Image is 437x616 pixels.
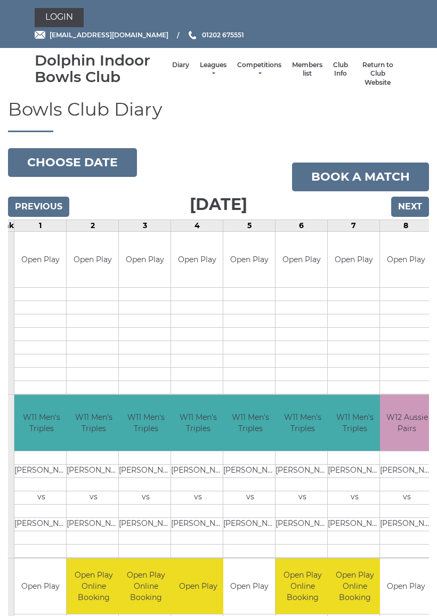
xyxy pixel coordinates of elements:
[14,491,68,504] td: vs
[380,491,434,504] td: vs
[8,148,137,177] button: Choose date
[223,232,275,288] td: Open Play
[172,61,189,70] a: Diary
[189,31,196,39] img: Phone us
[14,517,68,531] td: [PERSON_NAME]
[276,232,327,288] td: Open Play
[391,197,429,217] input: Next
[200,61,226,78] a: Leagues
[328,220,380,231] td: 7
[276,395,329,451] td: W11 Men's Triples
[67,517,120,531] td: [PERSON_NAME]
[14,558,66,614] td: Open Play
[328,558,382,614] td: Open Play Online Booking
[50,31,168,39] span: [EMAIL_ADDRESS][DOMAIN_NAME]
[119,558,173,614] td: Open Play Online Booking
[119,395,173,451] td: W11 Men's Triples
[223,558,275,614] td: Open Play
[171,558,225,614] td: Open Play
[380,464,434,477] td: [PERSON_NAME]
[223,220,276,231] td: 5
[328,517,382,531] td: [PERSON_NAME]
[202,31,244,39] span: 01202 675551
[333,61,348,78] a: Club Info
[223,491,277,504] td: vs
[119,464,173,477] td: [PERSON_NAME]
[380,395,434,451] td: W12 Aussie Pairs
[35,31,45,39] img: Email
[119,220,171,231] td: 3
[67,395,120,451] td: W11 Men's Triples
[67,558,120,614] td: Open Play Online Booking
[380,220,432,231] td: 8
[67,220,119,231] td: 2
[223,517,277,531] td: [PERSON_NAME]
[8,100,429,132] h1: Bowls Club Diary
[276,517,329,531] td: [PERSON_NAME]
[35,8,84,27] a: Login
[171,232,223,288] td: Open Play
[276,464,329,477] td: [PERSON_NAME]
[328,464,382,477] td: [PERSON_NAME]
[119,232,171,288] td: Open Play
[292,61,322,78] a: Members list
[237,61,281,78] a: Competitions
[14,232,66,288] td: Open Play
[67,232,118,288] td: Open Play
[8,197,69,217] input: Previous
[67,491,120,504] td: vs
[328,395,382,451] td: W11 Men's Triples
[359,61,397,87] a: Return to Club Website
[67,464,120,477] td: [PERSON_NAME]
[187,30,244,40] a: Phone us 01202 675551
[171,220,223,231] td: 4
[380,232,432,288] td: Open Play
[119,517,173,531] td: [PERSON_NAME]
[276,220,328,231] td: 6
[276,558,329,614] td: Open Play Online Booking
[328,491,382,504] td: vs
[171,517,225,531] td: [PERSON_NAME]
[292,163,429,191] a: Book a match
[119,491,173,504] td: vs
[328,232,379,288] td: Open Play
[14,220,67,231] td: 1
[223,464,277,477] td: [PERSON_NAME]
[171,491,225,504] td: vs
[171,395,225,451] td: W11 Men's Triples
[171,464,225,477] td: [PERSON_NAME]
[380,558,432,614] td: Open Play
[35,52,167,85] div: Dolphin Indoor Bowls Club
[380,517,434,531] td: [PERSON_NAME]
[223,395,277,451] td: W11 Men's Triples
[276,491,329,504] td: vs
[14,395,68,451] td: W11 Men's Triples
[35,30,168,40] a: Email [EMAIL_ADDRESS][DOMAIN_NAME]
[14,464,68,477] td: [PERSON_NAME]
